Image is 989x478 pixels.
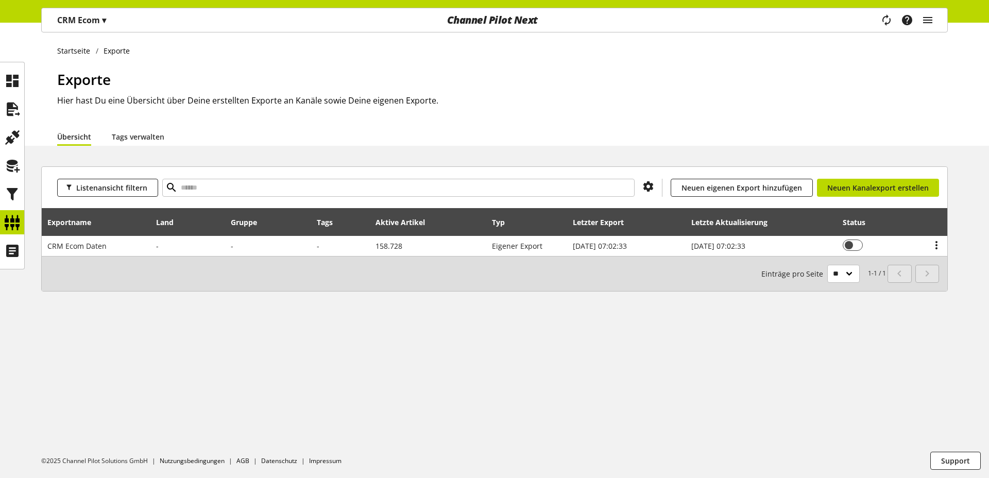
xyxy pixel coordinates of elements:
[691,217,778,228] div: Letzte Aktualisierung
[492,217,515,228] div: Typ
[573,241,627,251] span: [DATE] 07:02:33
[691,241,745,251] span: [DATE] 07:02:33
[112,131,164,142] a: Tags verwalten
[827,182,929,193] span: Neuen Kanalexport erstellen
[57,94,948,107] h2: Hier hast Du eine Übersicht über Deine erstellten Exporte an Kanäle sowie Deine eigenen Exporte.
[573,217,634,228] div: Letzter Export
[231,217,267,228] div: Gruppe
[376,217,435,228] div: Aktive Artikel
[102,14,106,26] span: ▾
[76,182,147,193] span: Listenansicht filtern
[156,217,184,228] div: Land
[47,241,107,251] span: CRM Ecom Daten
[57,45,96,56] a: Startseite
[156,241,159,251] span: -
[817,179,939,197] a: Neuen Kanalexport erstellen
[57,14,106,26] p: CRM Ecom
[317,241,319,251] span: -
[236,456,249,465] a: AGB
[47,217,101,228] div: Exportname
[671,179,813,197] a: Neuen eigenen Export hinzufügen
[41,8,948,32] nav: main navigation
[761,268,827,279] span: Einträge pro Seite
[376,241,402,251] span: 158.728
[41,456,160,466] li: ©2025 Channel Pilot Solutions GmbH
[761,265,886,283] small: 1-1 / 1
[492,241,542,251] span: Eigener Export
[930,452,981,470] button: Support
[261,456,297,465] a: Datenschutz
[57,131,91,142] a: Übersicht
[941,455,970,466] span: Support
[681,182,802,193] span: Neuen eigenen Export hinzufügen
[57,70,111,89] span: Exporte
[160,456,225,465] a: Nutzungsbedingungen
[317,217,333,228] div: Tags
[57,179,158,197] button: Listenansicht filtern
[309,456,342,465] a: Impressum
[843,217,876,228] div: Status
